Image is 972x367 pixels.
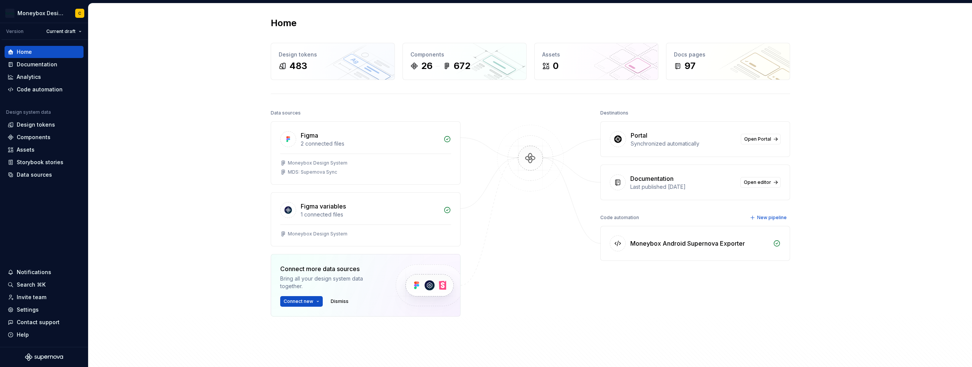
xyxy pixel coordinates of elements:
[271,17,297,29] h2: Home
[2,5,87,21] button: Moneybox Design SystemC
[17,158,63,166] div: Storybook stories
[5,169,84,181] a: Data sources
[744,179,771,185] span: Open editor
[454,60,470,72] div: 672
[46,28,76,35] span: Current draft
[43,26,85,37] button: Current draft
[17,133,50,141] div: Components
[674,51,782,58] div: Docs pages
[17,146,35,154] div: Assets
[327,296,352,307] button: Dismiss
[6,109,51,115] div: Design system data
[5,119,84,131] a: Design tokens
[685,60,696,72] div: 97
[5,71,84,83] a: Analytics
[740,177,781,188] a: Open editor
[5,156,84,168] a: Storybook stories
[5,58,84,71] a: Documentation
[17,306,39,314] div: Settings
[271,43,395,80] a: Design tokens483
[402,43,527,80] a: Components26672
[5,304,84,316] a: Settings
[280,296,323,307] button: Connect new
[5,291,84,303] a: Invite team
[5,144,84,156] a: Assets
[6,28,24,35] div: Version
[5,266,84,278] button: Notifications
[17,121,55,129] div: Design tokens
[631,140,736,147] div: Synchronized automatically
[17,9,66,17] div: Moneybox Design System
[301,202,346,211] div: Figma variables
[17,48,32,56] div: Home
[301,140,439,147] div: 2 connected files
[5,316,84,328] button: Contact support
[331,298,349,304] span: Dismiss
[280,275,383,290] div: Bring all your design system data together.
[78,10,81,16] div: C
[5,131,84,143] a: Components
[289,60,307,72] div: 483
[280,264,383,273] div: Connect more data sources
[17,268,51,276] div: Notifications
[5,83,84,96] a: Code automation
[301,131,318,140] div: Figma
[5,329,84,341] button: Help
[284,298,313,304] span: Connect new
[271,121,461,185] a: Figma2 connected filesMoneybox Design SystemMDS: Supernova Sync
[271,192,461,246] a: Figma variables1 connected filesMoneybox Design System
[17,86,63,93] div: Code automation
[542,51,650,58] div: Assets
[288,231,347,237] div: Moneybox Design System
[666,43,790,80] a: Docs pages97
[17,293,46,301] div: Invite team
[600,108,628,118] div: Destinations
[600,212,639,223] div: Code automation
[279,51,387,58] div: Design tokens
[744,136,771,142] span: Open Portal
[17,331,29,339] div: Help
[17,281,46,289] div: Search ⌘K
[5,279,84,291] button: Search ⌘K
[5,9,14,18] img: c17557e8-ebdc-49e2-ab9e-7487adcf6d53.png
[301,211,439,218] div: 1 connected files
[421,60,432,72] div: 26
[630,183,736,191] div: Last published [DATE]
[5,46,84,58] a: Home
[631,131,647,140] div: Portal
[17,318,60,326] div: Contact support
[271,108,301,118] div: Data sources
[757,215,787,221] span: New pipeline
[748,212,790,223] button: New pipeline
[410,51,519,58] div: Components
[741,134,781,144] a: Open Portal
[17,171,52,179] div: Data sources
[25,353,63,361] svg: Supernova Logo
[288,169,337,175] div: MDS: Supernova Sync
[288,160,347,166] div: Moneybox Design System
[630,174,674,183] div: Documentation
[534,43,658,80] a: Assets0
[553,60,559,72] div: 0
[17,73,41,81] div: Analytics
[630,239,745,248] div: Moneybox Android Supernova Exporter
[17,61,57,68] div: Documentation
